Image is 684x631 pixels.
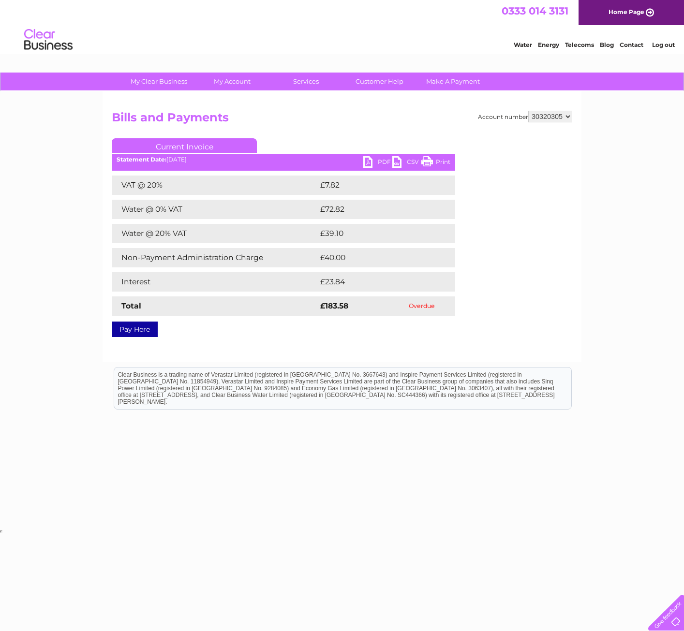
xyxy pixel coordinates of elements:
a: Water [514,41,532,48]
td: £23.84 [318,272,436,292]
div: [DATE] [112,156,455,163]
a: My Account [193,73,272,90]
td: Water @ 0% VAT [112,200,318,219]
a: Pay Here [112,322,158,337]
a: Customer Help [340,73,419,90]
a: PDF [363,156,392,170]
a: My Clear Business [119,73,199,90]
h2: Bills and Payments [112,111,572,129]
a: Services [266,73,346,90]
td: £72.82 [318,200,435,219]
td: Overdue [388,296,455,316]
a: Current Invoice [112,138,257,153]
td: Water @ 20% VAT [112,224,318,243]
a: Telecoms [565,41,594,48]
strong: Total [121,301,141,310]
div: Clear Business is a trading name of Verastar Limited (registered in [GEOGRAPHIC_DATA] No. 3667643... [114,5,571,47]
td: £39.10 [318,224,435,243]
a: Print [421,156,450,170]
div: Account number [478,111,572,122]
td: £40.00 [318,248,436,267]
td: VAT @ 20% [112,176,318,195]
strong: £183.58 [320,301,348,310]
a: CSV [392,156,421,170]
a: 0333 014 3131 [502,5,568,17]
img: logo.png [24,25,73,55]
td: £7.82 [318,176,432,195]
a: Make A Payment [413,73,493,90]
a: Contact [620,41,643,48]
td: Interest [112,272,318,292]
a: Energy [538,41,559,48]
a: Log out [652,41,675,48]
b: Statement Date: [117,156,166,163]
a: Blog [600,41,614,48]
td: Non-Payment Administration Charge [112,248,318,267]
